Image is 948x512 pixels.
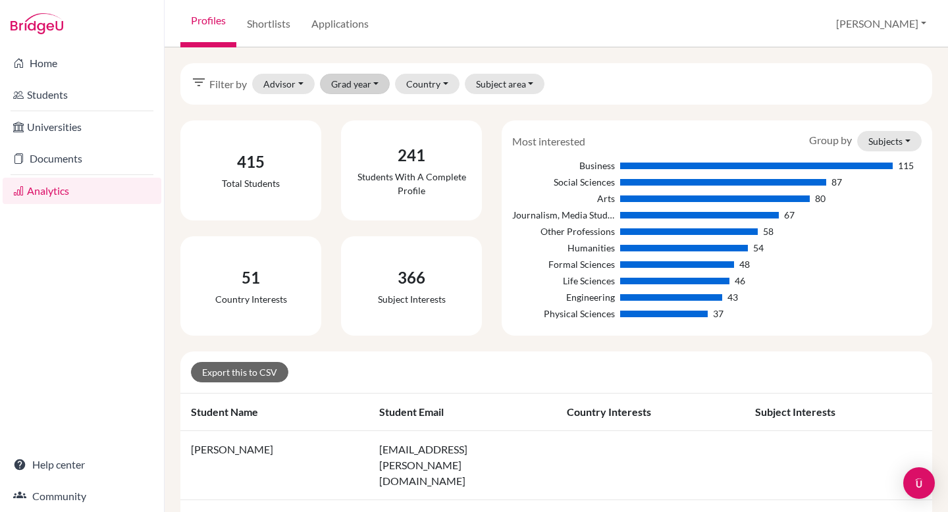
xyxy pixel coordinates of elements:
div: Humanities [512,241,614,255]
div: 37 [713,307,724,320]
th: Subject interests [745,394,933,431]
div: 80 [815,192,826,205]
th: Student name [180,394,369,431]
i: filter_list [191,74,207,90]
button: [PERSON_NAME] [830,11,932,36]
div: Students with a complete profile [352,170,471,197]
div: Country interests [215,292,287,306]
a: Export this to CSV [191,362,288,382]
div: Physical Sciences [512,307,614,320]
div: 415 [222,150,280,174]
a: Help center [3,451,161,478]
a: Universities [3,114,161,140]
div: Arts [512,192,614,205]
a: Documents [3,145,161,172]
button: Grad year [320,74,390,94]
div: 67 [784,208,795,222]
button: Country [395,74,460,94]
div: 115 [898,159,914,172]
div: 43 [727,290,738,304]
div: Most interested [502,134,595,149]
div: 48 [739,257,750,271]
th: Student email [369,394,557,431]
div: 87 [831,175,842,189]
div: Group by [799,131,932,151]
div: 241 [352,143,471,167]
div: 51 [215,266,287,290]
div: 46 [735,274,745,288]
a: Students [3,82,161,108]
div: 366 [378,266,446,290]
div: Engineering [512,290,614,304]
button: Subject area [465,74,545,94]
div: Subject interests [378,292,446,306]
div: 58 [763,224,774,238]
th: Country interests [556,394,745,431]
span: Filter by [209,76,247,92]
div: Open Intercom Messenger [903,467,935,499]
td: [PERSON_NAME] [180,431,369,500]
div: 54 [753,241,764,255]
a: Home [3,50,161,76]
div: Journalism, Media Studies & Communication [512,208,614,222]
a: Analytics [3,178,161,204]
button: Subjects [857,131,922,151]
div: Total students [222,176,280,190]
td: [EMAIL_ADDRESS][PERSON_NAME][DOMAIN_NAME] [369,431,557,500]
div: Formal Sciences [512,257,614,271]
a: Community [3,483,161,509]
img: Bridge-U [11,13,63,34]
div: Other Professions [512,224,614,238]
div: Social Sciences [512,175,614,189]
button: Advisor [252,74,315,94]
div: Life Sciences [512,274,614,288]
div: Business [512,159,614,172]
